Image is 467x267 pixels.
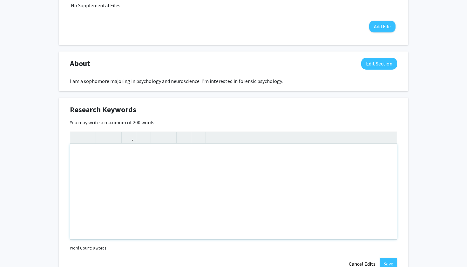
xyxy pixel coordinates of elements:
[72,132,83,143] button: Strong (Ctrl + B)
[123,132,134,143] button: Link
[70,104,136,115] span: Research Keywords
[83,132,94,143] button: Emphasis (Ctrl + I)
[70,245,106,251] small: Word Count: 0 words
[361,58,397,70] button: Edit About
[109,132,120,143] button: Subscript
[70,144,397,239] div: Note to users with screen readers: Please deactivate our accessibility plugin for this page as it...
[193,132,204,143] button: Insert horizontal rule
[70,58,90,69] span: About
[70,119,155,126] label: You may write a maximum of 200 words:
[384,132,395,143] button: Fullscreen
[5,238,27,262] iframe: Chat
[138,132,149,143] button: Insert Image
[178,132,189,143] button: Remove format
[71,2,396,9] div: No Supplemental Files
[98,132,109,143] button: Superscript
[70,77,397,85] div: I am a sophomore majoring in psychology and neuroscience. I'm interested in forensic psychology.
[152,132,164,143] button: Unordered list
[369,21,396,32] button: Add File
[164,132,175,143] button: Ordered list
